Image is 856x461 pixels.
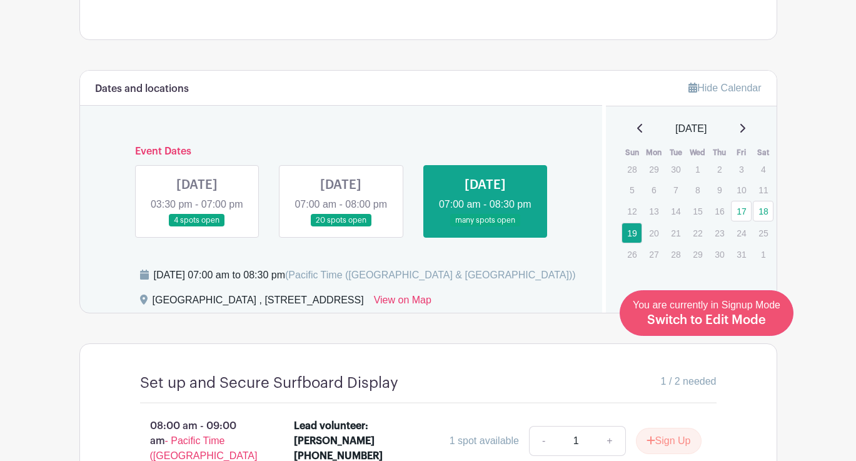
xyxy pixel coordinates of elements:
[753,201,773,221] a: 18
[709,223,730,243] p: 23
[643,146,665,159] th: Mon
[285,270,576,280] span: (Pacific Time ([GEOGRAPHIC_DATA] & [GEOGRAPHIC_DATA]))
[731,160,752,179] p: 3
[665,180,686,200] p: 7
[665,245,686,264] p: 28
[753,160,773,179] p: 4
[687,180,708,200] p: 8
[687,160,708,179] p: 1
[374,293,431,313] a: View on Map
[687,245,708,264] p: 29
[125,146,558,158] h6: Event Dates
[154,268,576,283] div: [DATE] 07:00 am to 08:30 pm
[643,160,664,179] p: 29
[643,223,664,243] p: 20
[594,426,625,456] a: +
[731,201,752,221] a: 17
[643,180,664,200] p: 6
[731,180,752,200] p: 10
[752,146,774,159] th: Sat
[687,223,708,243] p: 22
[622,180,642,200] p: 5
[687,146,708,159] th: Wed
[140,374,398,392] h4: Set up and Secure Surfboard Display
[153,293,364,313] div: [GEOGRAPHIC_DATA] , [STREET_ADDRESS]
[620,290,793,336] a: You are currently in Signup Mode Switch to Edit Mode
[636,428,702,454] button: Sign Up
[665,160,686,179] p: 30
[709,245,730,264] p: 30
[621,146,643,159] th: Sun
[665,223,686,243] p: 21
[688,83,761,93] a: Hide Calendar
[643,245,664,264] p: 27
[730,146,752,159] th: Fri
[709,180,730,200] p: 9
[708,146,730,159] th: Thu
[661,374,717,389] span: 1 / 2 needed
[709,201,730,221] p: 16
[633,300,780,326] span: You are currently in Signup Mode
[450,433,519,448] div: 1 spot available
[529,426,558,456] a: -
[731,245,752,264] p: 31
[687,201,708,221] p: 15
[95,83,189,95] h6: Dates and locations
[753,180,773,200] p: 11
[709,160,730,179] p: 2
[622,160,642,179] p: 28
[622,245,642,264] p: 26
[753,223,773,243] p: 25
[675,121,707,136] span: [DATE]
[622,223,642,243] a: 19
[622,201,642,221] p: 12
[731,223,752,243] p: 24
[647,314,766,327] span: Switch to Edit Mode
[753,245,773,264] p: 1
[665,201,686,221] p: 14
[643,201,664,221] p: 13
[665,146,687,159] th: Tue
